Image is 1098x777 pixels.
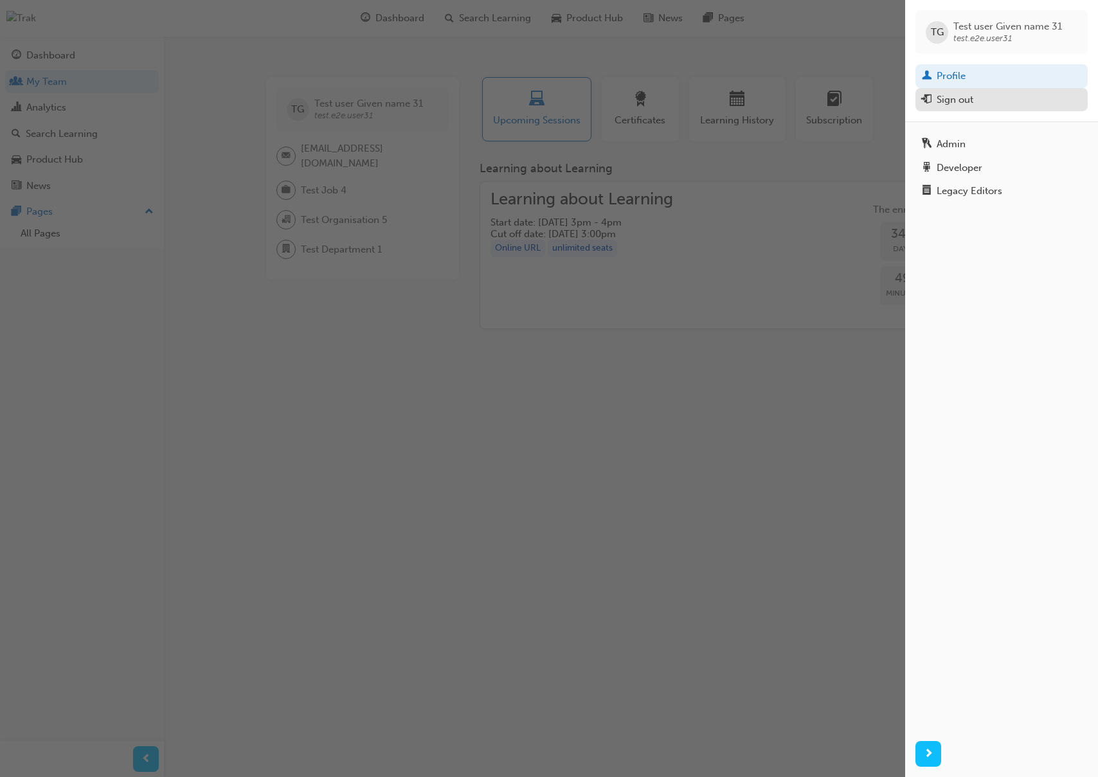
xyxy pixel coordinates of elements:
span: robot-icon [922,163,932,174]
span: keys-icon [922,139,932,150]
span: exit-icon [922,94,932,106]
span: next-icon [924,746,933,762]
button: Sign out [915,88,1088,112]
a: Legacy Editors [915,179,1088,203]
div: Sign out [937,93,973,107]
a: Admin [915,132,1088,156]
span: test.e2e.user31 [953,33,1012,44]
span: notepad-icon [922,186,932,197]
span: Test user Given name 31 [953,21,1062,32]
a: Profile [915,64,1088,88]
span: TG [931,25,944,40]
span: man-icon [922,71,932,82]
a: Developer [915,156,1088,180]
div: Admin [937,137,966,152]
div: Developer [937,161,982,175]
div: Legacy Editors [937,184,1002,199]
